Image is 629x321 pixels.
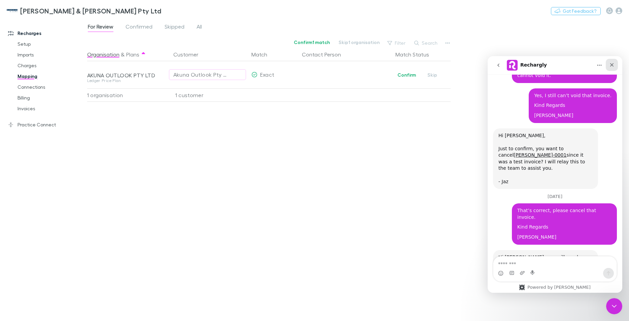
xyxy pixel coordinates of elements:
button: Skip1 organisation [334,38,384,46]
div: Hi [PERSON_NAME], you will need to this invoice in Xero. With the current functionality for manua... [11,198,105,238]
button: Plans [126,48,139,61]
button: Send a message… [115,212,126,223]
a: Billing [11,92,92,103]
textarea: Message… [6,200,129,212]
a: Practice Connect [1,119,92,130]
button: Got Feedback? [551,7,601,15]
div: Hi [PERSON_NAME], you will need tovoidthis invoice in Xero. With the current functionality for ma... [5,194,110,242]
button: Confirm [393,71,420,79]
button: Confirm1 match [289,38,334,46]
button: Match [251,48,275,61]
button: Emoji picker [10,214,16,220]
button: Contact Person [302,48,349,61]
span: Exact [260,71,275,78]
button: Start recording [43,214,48,219]
button: Search [411,39,442,47]
button: Skip [422,71,443,79]
a: Connections [11,82,92,92]
a: Invoices [11,103,92,114]
img: McWhirter & Leong Pty Ltd's Logo [7,7,18,15]
a: Mapping [11,71,92,82]
button: Filter [384,39,410,47]
button: Organisation [87,48,119,61]
h3: [PERSON_NAME] & [PERSON_NAME] Pty Ltd [20,7,161,15]
button: Gif picker [21,214,27,219]
iframe: Intercom live chat [488,56,622,293]
span: Confirmed [126,23,152,32]
button: Upload attachment [32,214,37,219]
div: & [87,48,165,61]
a: [PERSON_NAME] & [PERSON_NAME] Pty Ltd [3,3,165,19]
div: AKUNA OUTLOOK PTY LTD [87,72,165,79]
div: Ledger Price Plan [87,79,165,83]
div: Alex says… [5,194,129,247]
a: Recharges [1,28,92,39]
a: Charges [11,60,92,71]
button: Customer [173,48,206,61]
span: Skipped [165,23,184,32]
iframe: Intercom live chat [606,298,622,314]
div: Akuna Outlook Pty Ltd [173,71,228,79]
a: Setup [11,39,92,49]
div: 1 customer [168,88,249,102]
a: Imports [11,49,92,60]
span: All [197,23,202,32]
button: Match Status [395,48,437,61]
span: For Review [88,23,113,32]
button: Akuna Outlook Pty Ltd [169,69,246,80]
div: 1 organisation [87,88,168,102]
